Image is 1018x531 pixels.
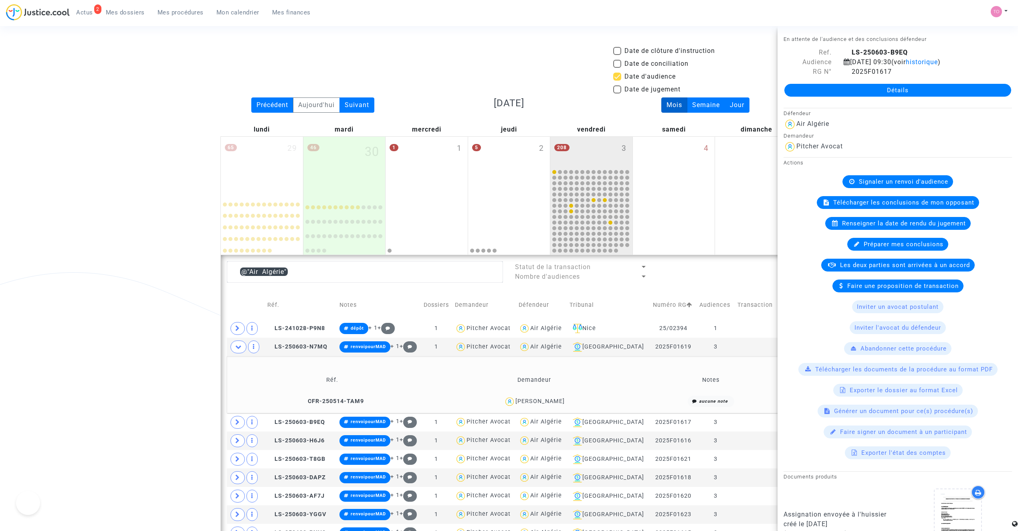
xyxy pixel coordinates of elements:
span: + 1 [390,492,400,499]
a: Détails [784,84,1011,97]
td: 3 [697,487,735,505]
span: Date de jugement [624,85,681,94]
td: Réf. [265,291,337,319]
small: Actions [784,160,804,166]
span: renvoipourMAD [351,344,386,349]
div: Air Algérie [530,325,562,332]
td: 1 [420,487,452,505]
td: 1 [420,450,452,468]
div: Pitcher Avocat [467,492,511,499]
img: icon-user.svg [519,490,530,502]
td: 2025F01623 [650,505,697,524]
h3: [DATE] [417,97,601,109]
span: LS-250603-B9EQ [267,419,325,426]
img: icon-banque.svg [573,510,582,519]
div: Air Algérie [796,120,829,128]
span: LS-250603-YGGV [267,511,326,518]
div: Pitcher Avocat [467,418,511,425]
div: dimanche octobre 5 [715,137,797,255]
td: 1 [420,432,452,450]
td: 3 [697,432,735,450]
td: Réf. [230,367,435,393]
img: fe1f3729a2b880d5091b466bdc4f5af5 [991,6,1002,17]
span: LS-250603-T8GB [267,456,325,462]
div: [GEOGRAPHIC_DATA] [570,418,647,427]
span: dépôt [351,326,364,331]
span: Date de clôture d'instruction [624,46,715,56]
img: icon-user.svg [455,509,467,520]
div: Pitcher Avocat [467,474,511,480]
div: Air Algérie [530,343,562,350]
span: Faire une proposition de transaction [847,282,959,290]
td: 3 [697,338,735,356]
a: Mes dossiers [99,6,151,18]
td: Demandeur [435,367,633,393]
div: créé le [DATE] [784,519,892,529]
span: + 1 [390,473,400,480]
div: [PERSON_NAME] [515,398,565,405]
div: [DATE] 09:30 [838,57,998,67]
span: 46 [307,144,319,151]
img: icon-user.svg [455,416,467,428]
td: 2025F01621 [650,450,697,468]
div: Pitcher Avocat [796,142,843,150]
span: historique [906,58,938,66]
span: 2 [539,143,544,154]
img: icon-user.svg [455,490,467,502]
span: 29 [287,143,297,154]
div: dimanche [715,123,798,136]
div: Ref. [778,48,838,57]
span: + 1 [390,436,400,443]
span: Date de conciliation [624,59,689,69]
span: + 1 [390,418,400,425]
div: Pitcher Avocat [467,437,511,444]
div: Mois [661,97,687,113]
div: Pitcher Avocat [467,455,511,462]
span: 208 [554,144,570,151]
td: 25/02394 [650,319,697,338]
img: icon-user.svg [455,341,467,353]
img: icon-banque.svg [573,454,582,464]
span: Inviter l'avocat du défendeur [854,324,941,331]
span: LS-250603-H6J6 [267,437,325,444]
div: samedi [633,123,715,136]
span: renvoipourMAD [351,419,386,424]
img: icon-banque.svg [573,436,582,446]
i: aucune note [699,399,728,404]
td: 3 [697,505,735,524]
div: Air Algérie [530,492,562,499]
a: Mon calendrier [210,6,266,18]
span: Mes finances [272,9,311,16]
td: Numéro RG [650,291,697,319]
div: 2 [94,4,101,14]
div: Air Algérie [530,418,562,425]
img: icon-user.svg [519,323,530,334]
div: [GEOGRAPHIC_DATA] [570,491,647,501]
span: LS-250603-AF7J [267,492,325,499]
span: Exporter le dossier au format Excel [850,387,958,394]
div: Audience [778,57,838,67]
span: Actus [76,9,93,16]
span: Faire signer un document à un participant [840,428,967,436]
img: icon-banque.svg [573,491,582,501]
b: LS-250603-B9EQ [852,49,908,56]
div: Assignation envoyée à l'huissier [784,510,892,519]
div: Précédent [251,97,293,113]
div: Jour [725,97,749,113]
img: icon-user.svg [455,323,467,334]
td: 2025F01616 [650,432,697,450]
span: Mes procédures [158,9,204,16]
img: icon-user.svg [519,341,530,353]
td: Défendeur [516,291,567,319]
span: + 1 [368,324,378,331]
div: mercredi [385,123,468,136]
div: lundi [220,123,303,136]
td: 1 [420,505,452,524]
img: icon-user.svg [784,118,796,131]
a: 2Actus [70,6,99,18]
img: icon-user.svg [519,453,530,465]
iframe: Help Scout Beacon - Open [16,491,40,515]
span: CFR-250514-TAM9 [301,398,364,405]
span: Générer un document pour ce(s) procédure(s) [834,407,973,415]
small: Documents produits [784,474,837,480]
